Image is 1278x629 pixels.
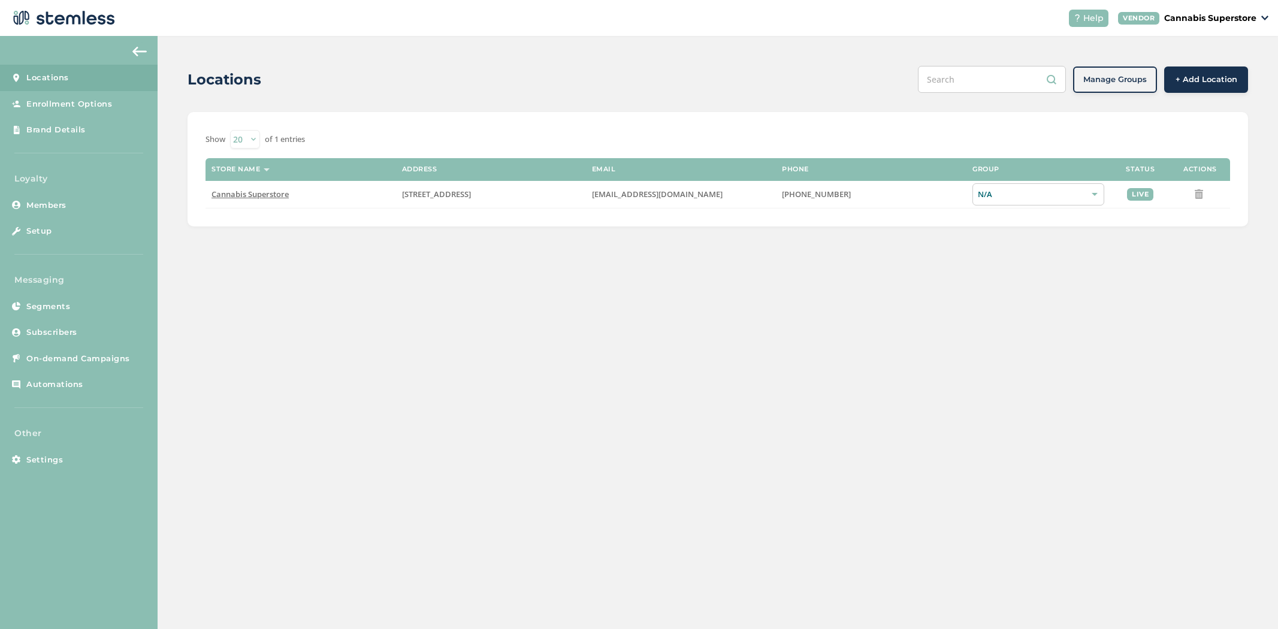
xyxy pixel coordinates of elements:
[206,134,225,146] label: Show
[26,72,69,84] span: Locations
[1074,14,1081,22] img: icon-help-white-03924b79.svg
[1083,12,1104,25] span: Help
[26,379,83,391] span: Automations
[26,124,86,136] span: Brand Details
[1176,74,1237,86] span: + Add Location
[1127,188,1153,201] div: live
[782,165,809,173] label: Phone
[132,47,147,56] img: icon-arrow-back-accent-c549486e.svg
[26,353,130,365] span: On-demand Campaigns
[1126,165,1155,173] label: Status
[592,165,616,173] label: Email
[1073,66,1157,93] button: Manage Groups
[592,189,723,199] span: [EMAIL_ADDRESS][DOMAIN_NAME]
[402,189,580,199] label: 705 East 1st Street
[26,98,112,110] span: Enrollment Options
[188,69,261,90] h2: Locations
[212,189,289,199] span: Cannabis Superstore
[264,168,270,171] img: icon-sort-1e1d7615.svg
[972,165,999,173] label: Group
[1118,12,1159,25] div: VENDOR
[1083,74,1147,86] span: Manage Groups
[1164,12,1256,25] p: Cannabis Superstore
[10,6,115,30] img: logo-dark-0685b13c.svg
[972,183,1104,205] div: N/A
[1218,571,1278,629] iframe: Chat Widget
[212,165,260,173] label: Store name
[592,189,770,199] label: nothing@gmail.com
[1164,66,1248,93] button: + Add Location
[26,454,63,466] span: Settings
[1170,158,1230,181] th: Actions
[212,189,389,199] label: Cannabis Superstore
[782,189,960,199] label: (509) 674-5356
[782,189,851,199] span: [PHONE_NUMBER]
[1261,16,1268,20] img: icon_down-arrow-small-66adaf34.svg
[265,134,305,146] label: of 1 entries
[26,301,70,313] span: Segments
[918,66,1066,93] input: Search
[26,225,52,237] span: Setup
[402,165,437,173] label: Address
[26,326,77,338] span: Subscribers
[26,199,67,211] span: Members
[402,189,471,199] span: [STREET_ADDRESS]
